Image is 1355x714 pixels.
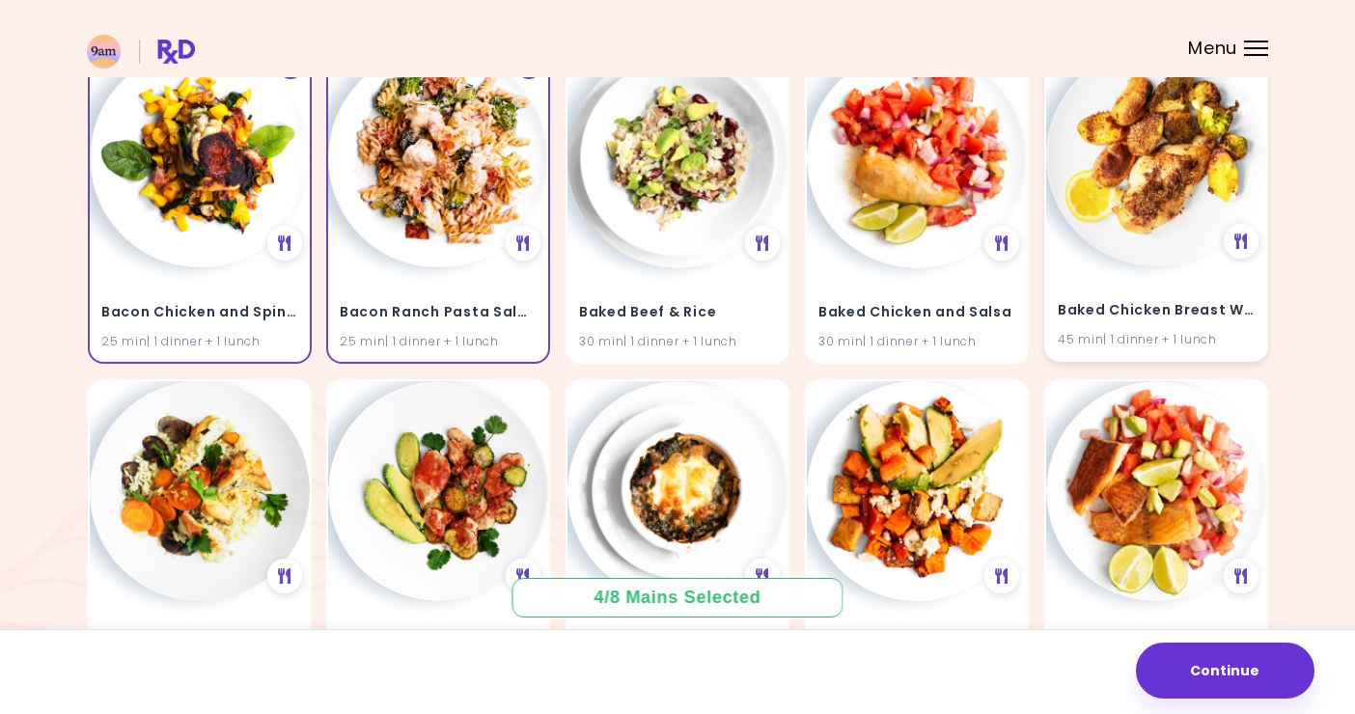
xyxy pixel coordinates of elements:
div: See Meal Plan [745,226,780,261]
h4: Baked Chicken and Salsa [818,297,1015,328]
div: See Meal Plan [1223,559,1258,593]
span: Menu [1188,40,1237,57]
div: 45 min | 1 dinner + 1 lunch [1058,330,1255,348]
div: 30 min | 1 dinner + 1 lunch [818,332,1015,350]
div: See Meal Plan [1223,224,1258,259]
div: See Meal Plan [266,559,301,593]
div: See Meal Plan [266,226,301,261]
h4: Bacon Chicken and Spinach [101,297,298,328]
div: 25 min | 1 dinner + 1 lunch [101,332,298,350]
div: See Meal Plan [506,559,540,593]
h4: Baked Chicken Breast With Potatoes [1058,295,1255,326]
div: 25 min | 1 dinner + 1 lunch [340,332,537,350]
h4: Baked Beef & Rice [579,297,776,328]
h4: Bacon Ranch Pasta Salad [340,297,537,328]
button: Continue [1136,643,1314,699]
div: 4 / 8 Mains Selected [580,586,775,610]
div: 30 min | 1 dinner + 1 lunch [579,332,776,350]
div: See Meal Plan [984,559,1019,593]
div: See Meal Plan [745,559,780,593]
img: RxDiet [87,35,195,69]
div: See Meal Plan [984,226,1019,261]
div: See Meal Plan [506,226,540,261]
